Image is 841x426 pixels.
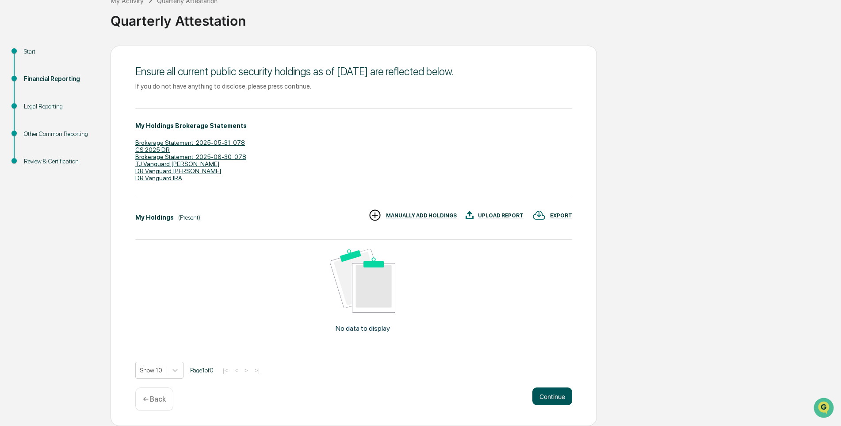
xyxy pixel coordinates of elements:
div: Brokerage Statement_2025-06-30_078 [135,153,572,160]
div: 🖐️ [9,112,16,120]
span: Data Lookup [18,128,56,137]
div: EXPORT [550,213,572,219]
div: Ensure all current public security holdings as of [DATE] are reflected below. [135,65,572,78]
span: Page 1 of 0 [190,367,214,374]
p: How can we help? [9,19,161,33]
div: UPLOAD REPORT [478,213,524,219]
div: Legal Reporting [24,102,96,111]
p: No data to display [336,324,390,333]
img: EXPORT [532,209,546,222]
div: If you do not have anything to disclose, please press continue. [135,82,572,90]
span: Pylon [88,150,107,157]
div: My Holdings Brokerage Statements [135,122,247,129]
div: CS 2025 DR [135,146,572,153]
img: No data [330,249,395,313]
button: < [232,367,241,374]
div: DR Vanguard IRA [135,174,572,182]
span: Attestations [73,112,110,120]
img: UPLOAD REPORT [466,209,474,222]
button: Continue [532,387,572,405]
div: 🔎 [9,129,16,136]
div: Quarterly Attestation [111,6,837,29]
img: MANUALLY ADD HOLDINGS [368,209,382,222]
div: DR Vanguard [PERSON_NAME] [135,167,572,174]
button: >| [252,367,262,374]
a: 🗄️Attestations [61,108,113,124]
input: Clear [23,40,146,50]
div: Financial Reporting [24,74,96,84]
button: Start new chat [150,70,161,81]
div: MANUALLY ADD HOLDINGS [386,213,457,219]
div: Brokerage Statement_2025-05-31_078 [135,139,572,146]
div: TJ Vanguard [PERSON_NAME] [135,160,572,167]
a: 🔎Data Lookup [5,125,59,141]
span: Preclearance [18,112,57,120]
iframe: Open customer support [813,397,837,421]
button: |< [220,367,230,374]
div: (Present) [178,214,200,221]
div: We're available if you need us! [30,77,112,84]
div: Review & Certification [24,157,96,166]
div: Start [24,47,96,56]
div: My Holdings [135,214,174,221]
p: ← Back [143,395,166,403]
a: Powered byPylon [62,150,107,157]
img: 1746055101610-c473b297-6a78-478c-a979-82029cc54cd1 [9,68,25,84]
div: Start new chat [30,68,145,77]
a: 🖐️Preclearance [5,108,61,124]
button: > [242,367,251,374]
div: 🗄️ [64,112,71,120]
div: Other Common Reporting [24,129,96,139]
